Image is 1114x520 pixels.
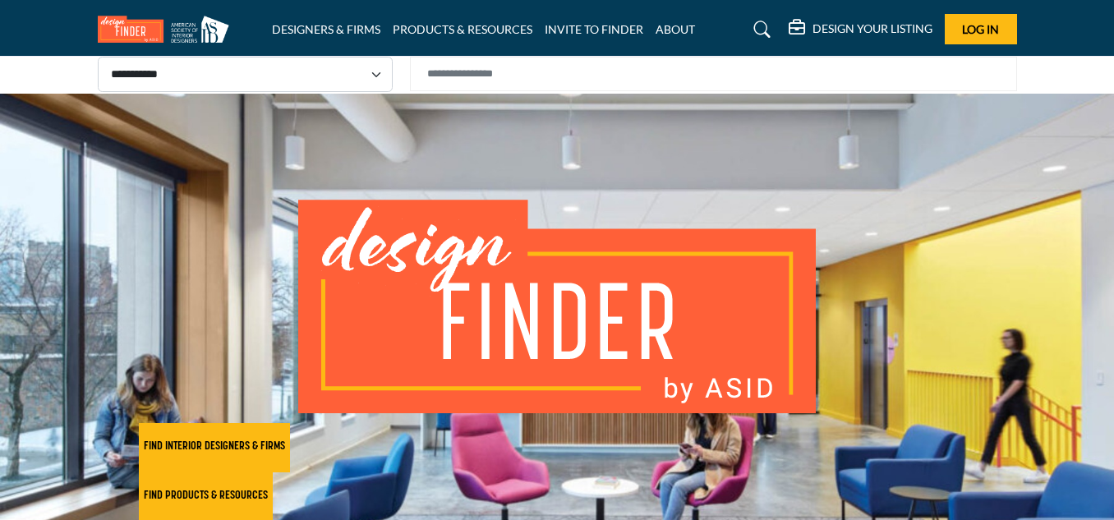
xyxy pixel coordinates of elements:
a: PRODUCTS & RESOURCES [393,22,532,36]
img: image [298,200,816,413]
img: Site Logo [98,16,237,43]
a: ABOUT [656,22,695,36]
button: Log In [945,14,1017,44]
h2: FIND PRODUCTS & RESOURCES [144,490,268,504]
a: Search [739,16,780,43]
input: Search Solutions [410,57,1017,91]
h5: DESIGN YOUR LISTING [812,21,932,36]
select: Select Listing Type Dropdown [98,57,393,92]
div: DESIGN YOUR LISTING [789,20,932,39]
a: INVITE TO FINDER [545,22,643,36]
span: Log In [962,22,999,36]
button: FIND INTERIOR DESIGNERS & FIRMS [139,423,290,472]
a: DESIGNERS & FIRMS [272,22,380,36]
h2: FIND INTERIOR DESIGNERS & FIRMS [144,440,285,454]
